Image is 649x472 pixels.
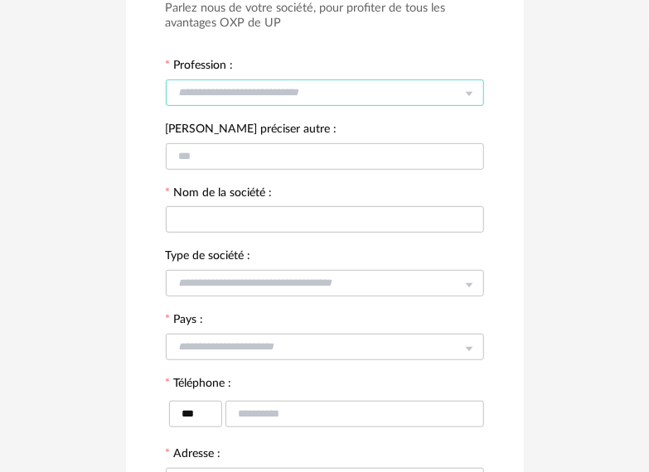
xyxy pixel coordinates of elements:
[166,378,232,393] label: Téléphone :
[166,448,221,463] label: Adresse :
[166,60,234,75] label: Profession :
[166,123,337,138] label: [PERSON_NAME] préciser autre :
[166,314,204,329] label: Pays :
[166,1,484,31] h3: Parlez nous de votre société, pour profiter de tous les avantages OXP de UP
[166,250,251,265] label: Type de société :
[166,187,273,202] label: Nom de la société :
